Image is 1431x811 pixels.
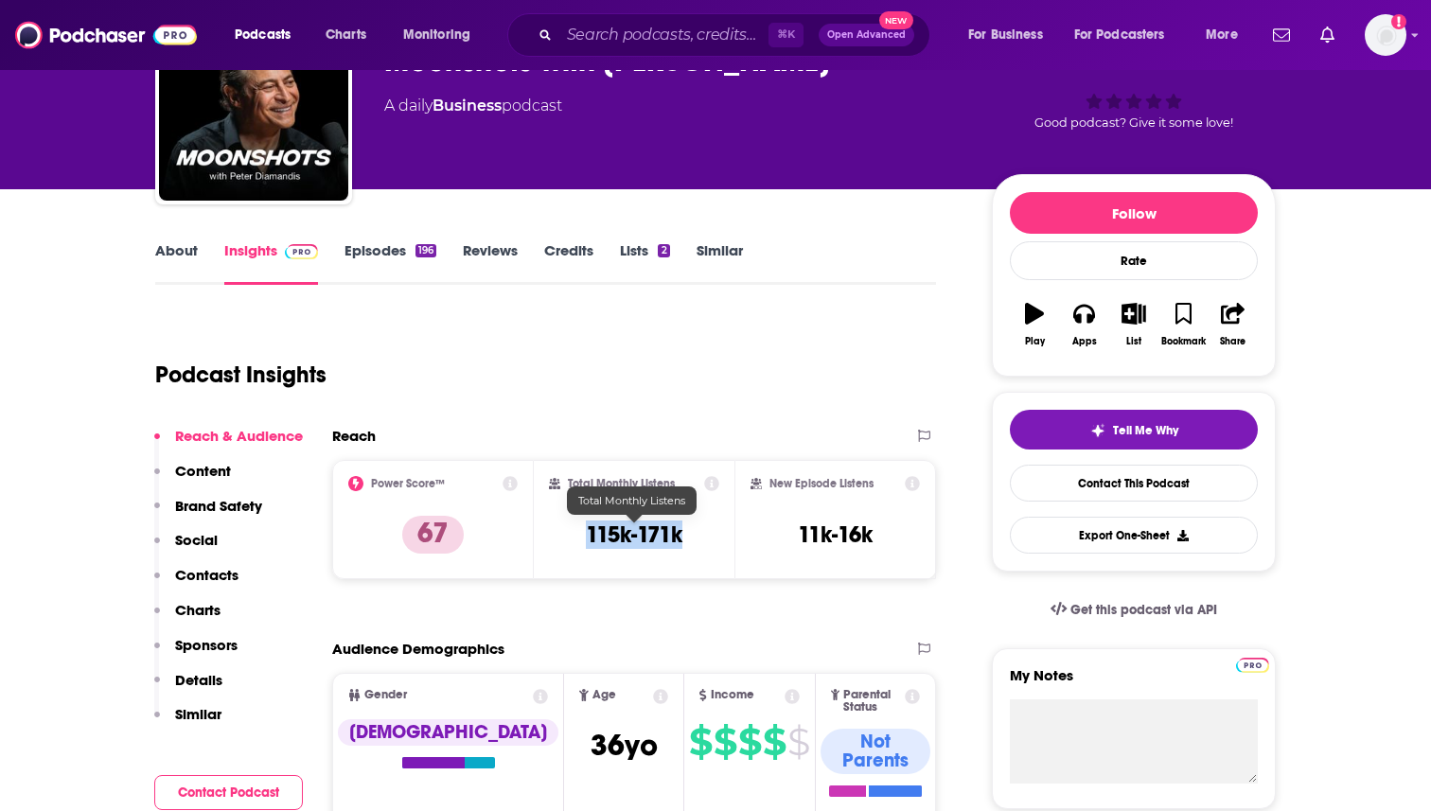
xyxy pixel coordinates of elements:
button: Social [154,531,218,566]
span: 36 yo [591,727,658,764]
p: Similar [175,705,221,723]
p: Sponsors [175,636,238,654]
h2: Total Monthly Listens [568,477,675,490]
h1: Podcast Insights [155,361,327,389]
h3: 11k-16k [798,520,873,549]
button: Show profile menu [1365,14,1406,56]
a: Business [433,97,502,115]
button: Apps [1059,291,1108,359]
div: Share [1220,336,1245,347]
span: For Business [968,22,1043,48]
div: Apps [1072,336,1097,347]
span: Total Monthly Listens [578,494,685,507]
p: Reach & Audience [175,427,303,445]
svg: Add a profile image [1391,14,1406,29]
span: Get this podcast via API [1070,602,1217,618]
button: open menu [221,20,315,50]
div: A daily podcast [384,95,562,117]
span: Logged in as Marketing09 [1365,14,1406,56]
a: InsightsPodchaser Pro [224,241,318,285]
button: Open AdvancedNew [819,24,914,46]
a: Credits [544,241,593,285]
a: Episodes196 [344,241,436,285]
div: Not Parents [821,729,930,774]
button: Brand Safety [154,497,262,532]
img: Podchaser Pro [285,244,318,259]
span: Tell Me Why [1113,423,1178,438]
span: Gender [364,689,407,701]
span: For Podcasters [1074,22,1165,48]
a: About [155,241,198,285]
div: Search podcasts, credits, & more... [525,13,948,57]
div: Bookmark [1161,336,1206,347]
button: Content [154,462,231,497]
div: Play [1025,336,1045,347]
button: Follow [1010,192,1258,234]
button: Share [1209,291,1258,359]
h2: Power Score™ [371,477,445,490]
a: Reviews [463,241,518,285]
p: Brand Safety [175,497,262,515]
button: Contacts [154,566,238,601]
a: Show notifications dropdown [1313,19,1342,51]
div: 196 [415,244,436,257]
span: $ [738,727,761,757]
div: Rate [1010,241,1258,280]
button: Sponsors [154,636,238,671]
img: User Profile [1365,14,1406,56]
button: Play [1010,291,1059,359]
a: Get this podcast via API [1035,587,1232,633]
span: ⌘ K [768,23,804,47]
span: Income [711,689,754,701]
a: Lists2 [620,241,669,285]
span: Open Advanced [827,30,906,40]
a: Show notifications dropdown [1265,19,1298,51]
input: Search podcasts, credits, & more... [559,20,768,50]
div: List [1126,336,1141,347]
span: More [1206,22,1238,48]
img: tell me why sparkle [1090,423,1105,438]
a: Contact This Podcast [1010,465,1258,502]
span: $ [689,727,712,757]
h2: Audience Demographics [332,640,504,658]
span: Monitoring [403,22,470,48]
p: Social [175,531,218,549]
div: 67Good podcast? Give it some love! [992,25,1276,142]
img: Podchaser - Follow, Share and Rate Podcasts [15,17,197,53]
button: open menu [1192,20,1262,50]
span: Age [592,689,616,701]
button: open menu [1062,20,1192,50]
button: Export One-Sheet [1010,517,1258,554]
button: Charts [154,601,221,636]
a: Similar [697,241,743,285]
span: Good podcast? Give it some love! [1034,115,1233,130]
span: Podcasts [235,22,291,48]
p: 67 [402,516,464,554]
button: open menu [955,20,1067,50]
button: Bookmark [1158,291,1208,359]
span: Parental Status [843,689,901,714]
span: Charts [326,22,366,48]
img: Podchaser Pro [1236,658,1269,673]
a: Charts [313,20,378,50]
h2: Reach [332,427,376,445]
a: Pro website [1236,655,1269,673]
span: $ [787,727,809,757]
label: My Notes [1010,666,1258,699]
img: Moonshots with Peter Diamandis [159,11,348,201]
button: Contact Podcast [154,775,303,810]
span: $ [714,727,736,757]
button: tell me why sparkleTell Me Why [1010,410,1258,450]
button: List [1109,291,1158,359]
span: New [879,11,913,29]
p: Content [175,462,231,480]
span: $ [763,727,786,757]
h3: 115k-171k [586,520,682,549]
div: [DEMOGRAPHIC_DATA] [338,719,558,746]
button: Similar [154,705,221,740]
p: Details [175,671,222,689]
button: Reach & Audience [154,427,303,462]
p: Contacts [175,566,238,584]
